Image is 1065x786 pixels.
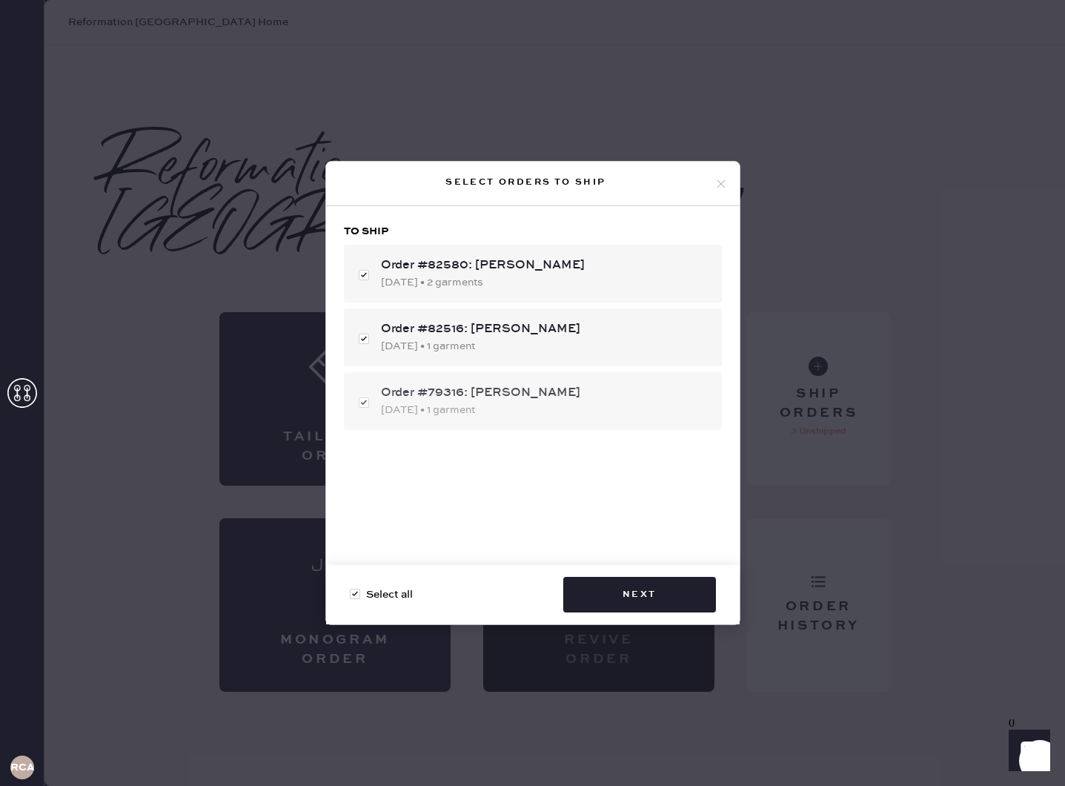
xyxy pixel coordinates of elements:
h3: RCA [10,762,34,773]
div: Select orders to ship [338,174,714,191]
div: [DATE] • 1 garment [381,338,710,354]
button: Next [563,577,716,612]
h3: To ship [344,224,722,239]
div: Order #79316: [PERSON_NAME] [381,384,710,402]
div: [DATE] • 2 garments [381,274,710,291]
div: [DATE] • 1 garment [381,402,710,418]
div: Order #82516: [PERSON_NAME] [381,320,710,338]
iframe: Front Chat [995,719,1058,783]
div: Order #82580: [PERSON_NAME] [381,257,710,274]
span: Select all [366,587,413,603]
